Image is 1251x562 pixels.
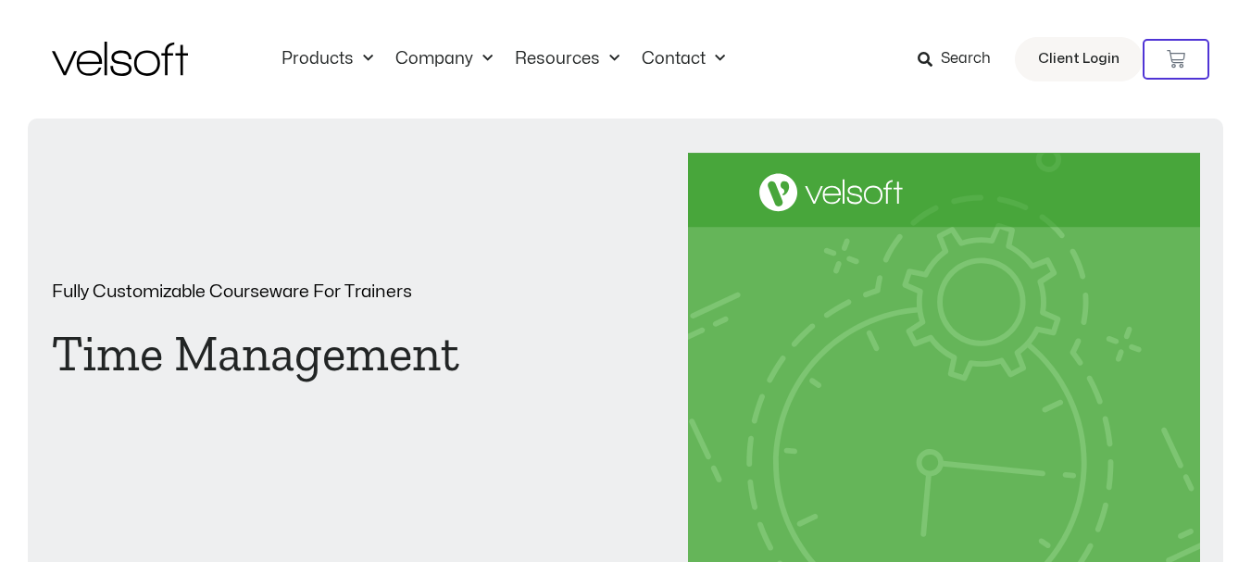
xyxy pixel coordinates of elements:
[918,44,1004,75] a: Search
[52,329,563,379] h1: Time Management
[941,47,991,71] span: Search
[270,49,736,69] nav: Menu
[384,49,504,69] a: CompanyMenu Toggle
[1015,37,1143,81] a: Client Login
[52,283,563,301] p: Fully Customizable Courseware For Trainers
[52,42,188,76] img: Velsoft Training Materials
[1038,47,1120,71] span: Client Login
[504,49,631,69] a: ResourcesMenu Toggle
[270,49,384,69] a: ProductsMenu Toggle
[631,49,736,69] a: ContactMenu Toggle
